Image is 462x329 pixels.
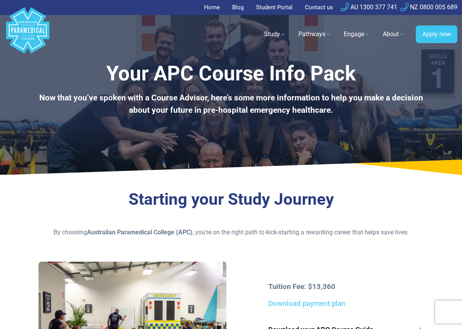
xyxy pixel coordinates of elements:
a: Pathways [294,23,336,45]
h3: Starting your Study Journey [38,190,423,209]
a: AU 1300 377 741 [341,3,397,11]
p: By choosing , you’re on the right path to kick-starting a rewarding career that helps save lives. [38,228,423,237]
a: Download payment plan [268,299,345,308]
strong: Australian Paramedical College (APC) [87,229,192,236]
h1: Your APC Course Info Pack [38,62,423,86]
a: About [378,23,410,45]
b: Now that you’ve spoken with a Course Advisor, here’s some more information to help you make a dec... [39,93,423,115]
a: NZ 0800 005 689 [400,3,457,11]
a: Study [259,23,291,45]
a: Apply now [416,25,457,43]
a: Engage [339,23,375,45]
a: Australian Paramedical College [5,15,51,54]
strong: Tuition Fee: $13,360 [268,282,335,291]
